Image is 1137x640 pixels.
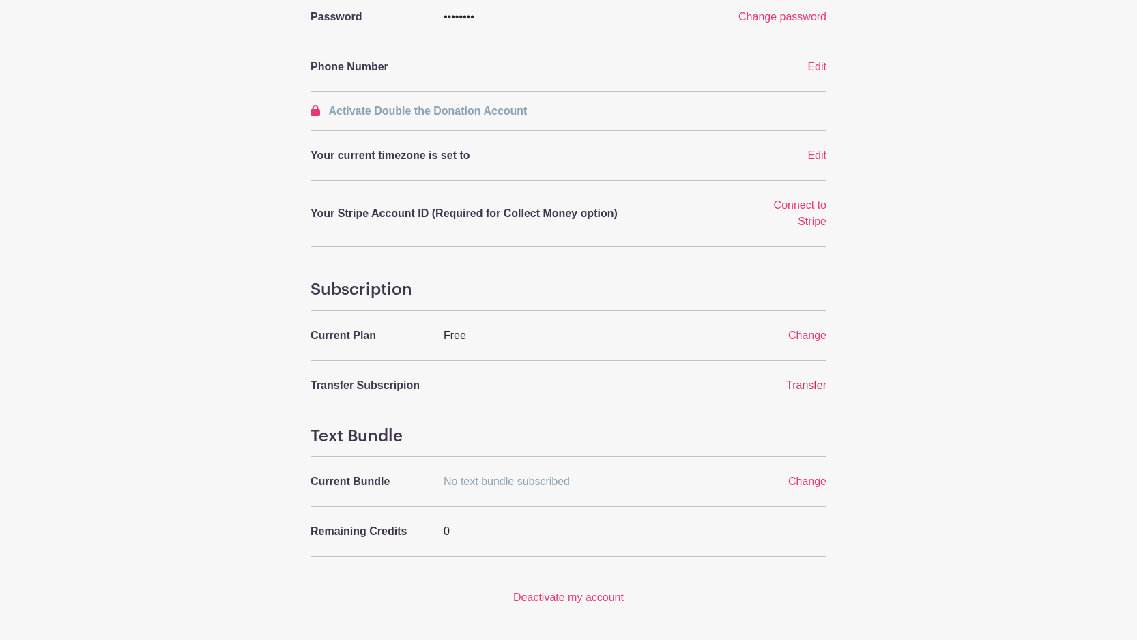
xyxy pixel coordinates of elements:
p: Password [311,9,427,25]
p: Remaining Credits [311,523,427,540]
a: Transfer [786,379,826,391]
div: Free [435,328,746,344]
p: Your Stripe Account ID (Required for Collect Money option) [311,205,738,222]
p: Current Plan [311,328,427,344]
span: •••••••• [444,11,474,23]
a: Connect to Stripe [774,199,826,227]
a: Change [788,330,826,341]
div: 0 [435,523,746,540]
p: Phone Number [311,59,427,75]
a: Edit [807,149,826,161]
a: Edit [807,61,826,72]
a: Change password [738,11,826,23]
p: Transfer Subscripion [311,377,427,394]
span: No text bundle subscribed [444,476,570,487]
h4: Text Bundle [311,426,826,446]
h4: Subscription [311,280,826,300]
p: Your current timezone is set to [311,147,738,164]
span: Activate Double the Donation Account [328,105,527,117]
a: Deactivate my account [513,592,624,603]
p: Current Bundle [311,474,427,490]
a: Change [788,476,826,487]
